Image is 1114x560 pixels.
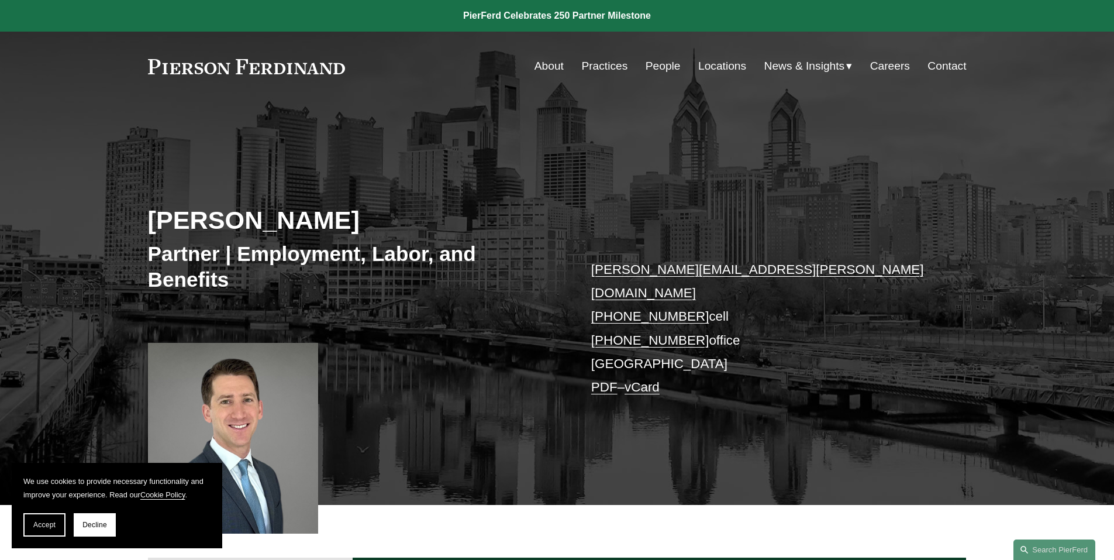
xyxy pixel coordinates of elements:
a: Locations [698,55,746,77]
span: Decline [82,521,107,529]
section: Cookie banner [12,463,222,548]
a: Cookie Policy [140,490,185,499]
span: News & Insights [764,56,845,77]
a: vCard [625,380,660,394]
h3: Partner | Employment, Labor, and Benefits [148,241,557,292]
span: Accept [33,521,56,529]
a: Search this site [1013,540,1095,560]
a: People [646,55,681,77]
a: Contact [927,55,966,77]
a: Careers [870,55,910,77]
a: [PHONE_NUMBER] [591,333,709,348]
p: cell office [GEOGRAPHIC_DATA] – [591,258,932,400]
a: [PHONE_NUMBER] [591,309,709,324]
a: About [534,55,564,77]
a: Practices [581,55,627,77]
a: folder dropdown [764,55,853,77]
a: [PERSON_NAME][EMAIL_ADDRESS][PERSON_NAME][DOMAIN_NAME] [591,262,924,300]
a: PDF [591,380,618,394]
button: Accept [23,513,65,537]
p: We use cookies to provide necessary functionality and improve your experience. Read our . [23,475,211,501]
h2: [PERSON_NAME] [148,205,557,235]
button: Decline [74,513,116,537]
